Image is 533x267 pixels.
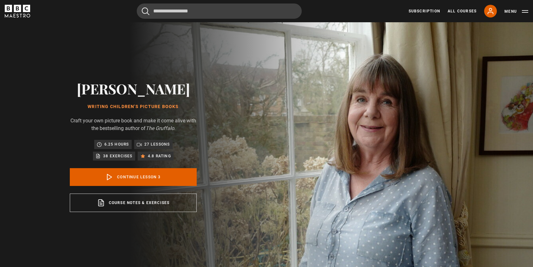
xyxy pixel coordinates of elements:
[70,80,197,97] h2: [PERSON_NAME]
[409,8,440,14] a: Subscription
[146,125,174,131] i: The Gruffalo
[448,8,477,14] a: All Courses
[104,141,129,147] p: 6.25 hours
[70,104,197,109] h1: Writing Children's Picture Books
[144,141,170,147] p: 27 lessons
[142,7,149,15] button: Submit the search query
[504,8,528,15] button: Toggle navigation
[137,3,302,19] input: Search
[70,117,197,132] p: Craft your own picture book and make it come alive with the bestselling author of .
[148,153,171,159] p: 4.8 rating
[103,153,132,159] p: 38 exercises
[70,194,197,212] a: Course notes & exercises
[70,168,197,186] a: Continue lesson 3
[5,5,30,17] svg: BBC Maestro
